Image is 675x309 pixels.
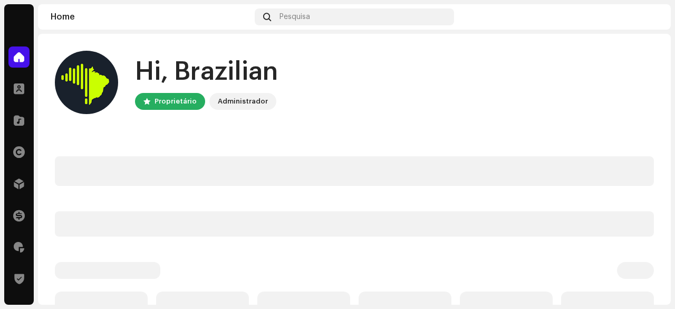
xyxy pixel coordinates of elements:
div: Administrador [218,95,268,108]
img: 7b092bcd-1f7b-44aa-9736-f4bc5021b2f1 [55,51,118,114]
span: Pesquisa [279,13,310,21]
div: Proprietário [155,95,197,108]
img: 7b092bcd-1f7b-44aa-9736-f4bc5021b2f1 [641,8,658,25]
div: Hi, Brazilian [135,55,278,89]
div: Home [51,13,250,21]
